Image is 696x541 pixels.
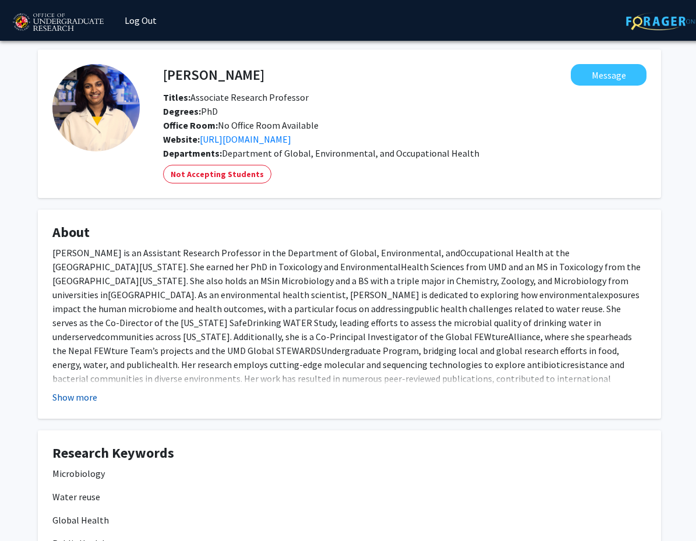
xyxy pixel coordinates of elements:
span: Alliance, where she spearheads the Nepal FEWture Team’s projects and the UMD Global STEWARDS [52,331,632,356]
span: Drinking WATER Study, leading efforts to assess the microbial quality of drinking water in unders... [52,317,601,342]
iframe: Chat [9,489,50,532]
span: Occupational Health at the [GEOGRAPHIC_DATA][US_STATE]. She earned her PhD in Toxicology and Envi... [52,247,570,273]
h4: [PERSON_NAME] [163,64,264,86]
h4: Research Keywords [52,445,646,462]
p: Global Health [52,513,646,527]
span: resistance and bacterial communities in diverse environments. Her work has resulted in numerous p... [52,359,624,384]
p: Microbiology [52,466,646,480]
span: Health Sciences from UMD and an MS in Toxicology from the [GEOGRAPHIC_DATA][US_STATE]. She also h... [52,261,641,287]
button: Message Leena Malayil [571,64,646,86]
a: Opens in a new tab [200,133,291,145]
span: in Microbiology and a BS with a triple major in Chemistry, Zoology, and Microbiology from univers... [52,275,628,300]
span: Department of Global, Environmental, and Occupational Health [222,147,479,159]
b: Website: [163,133,200,145]
b: Office Room: [163,119,218,131]
b: Departments: [163,147,222,159]
p: Water reuse [52,490,646,504]
span: PhD [163,105,218,117]
b: Degrees: [163,105,201,117]
span: health. Her research employs cutting-edge molecular and sequencing technologies to explore antibi... [151,359,567,370]
span: Associate Research Professor [163,91,309,103]
p: [PERSON_NAME] is an Assistant Research Professor in the Department of Global, Environmental, and [52,246,646,441]
b: Titles: [163,91,190,103]
h4: About [52,224,646,241]
img: University of Maryland Logo [9,8,107,37]
span: communities across [US_STATE]. Additionally, she is a Co-Principal Investigator of the Global FEW... [101,331,508,342]
span: No Office Room Available [163,119,319,131]
span: [GEOGRAPHIC_DATA]. As an environmental health scientist, [PERSON_NAME] is dedicated to exploring ... [108,289,599,300]
span: exposures impact the human microbiome and health outcomes, with a particular focus on addressing [52,289,640,314]
span: public health challenges related to water reuse. She serves as the Co-Director of the [US_STATE] ... [52,303,621,328]
button: Show more [52,390,97,404]
mat-chip: Not Accepting Students [163,165,271,183]
span: Undergraduate Program, bridging local and global research efforts in food, energy, water, and public [52,345,619,370]
img: Profile Picture [52,64,140,151]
